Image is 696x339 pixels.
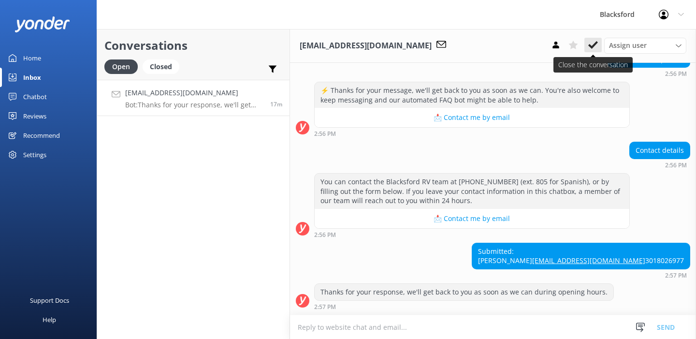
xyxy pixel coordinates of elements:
[23,48,41,68] div: Home
[104,59,138,74] div: Open
[97,80,290,116] a: [EMAIL_ADDRESS][DOMAIN_NAME]Bot:Thanks for your response, we'll get back to you as soon as we can...
[125,101,263,109] p: Bot: Thanks for your response, we'll get back to you as soon as we can during opening hours.
[315,284,613,300] div: Thanks for your response, we'll get back to you as soon as we can during opening hours.
[104,61,143,72] a: Open
[314,130,630,137] div: Sep 02 2025 02:56pm (UTC -06:00) America/Chihuahua
[23,68,41,87] div: Inbox
[104,36,282,55] h2: Conversations
[43,310,56,329] div: Help
[609,40,647,51] span: Assign user
[23,87,47,106] div: Chatbot
[314,232,336,238] strong: 2:56 PM
[532,256,645,265] a: [EMAIL_ADDRESS][DOMAIN_NAME]
[604,38,686,53] div: Assign User
[314,303,614,310] div: Sep 02 2025 02:57pm (UTC -06:00) America/Chihuahua
[472,272,690,279] div: Sep 02 2025 02:57pm (UTC -06:00) America/Chihuahua
[23,145,46,164] div: Settings
[14,16,70,32] img: yonder-white-logo.png
[23,106,46,126] div: Reviews
[270,100,282,108] span: Sep 02 2025 02:57pm (UTC -06:00) America/Chihuahua
[143,59,179,74] div: Closed
[315,82,629,108] div: ⚡ Thanks for your message, we'll get back to you as soon as we can. You're also welcome to keep m...
[665,162,687,168] strong: 2:56 PM
[143,61,184,72] a: Closed
[314,231,630,238] div: Sep 02 2025 02:56pm (UTC -06:00) America/Chihuahua
[300,40,432,52] h3: [EMAIL_ADDRESS][DOMAIN_NAME]
[314,131,336,137] strong: 2:56 PM
[23,126,60,145] div: Recommend
[315,174,629,209] div: You can contact the Blacksford RV team at [PHONE_NUMBER] (ext. 805 for Spanish), or by filling ou...
[665,71,687,77] strong: 2:56 PM
[315,108,629,127] button: 📩 Contact me by email
[629,162,690,168] div: Sep 02 2025 02:56pm (UTC -06:00) America/Chihuahua
[125,88,263,98] h4: [EMAIL_ADDRESS][DOMAIN_NAME]
[665,273,687,279] strong: 2:57 PM
[608,70,690,77] div: Sep 02 2025 02:56pm (UTC -06:00) America/Chihuahua
[630,142,690,159] div: Contact details
[472,243,690,269] div: Submitted: [PERSON_NAME] 3018026977
[30,291,69,310] div: Support Docs
[314,304,336,310] strong: 2:57 PM
[315,209,629,228] button: 📩 Contact me by email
